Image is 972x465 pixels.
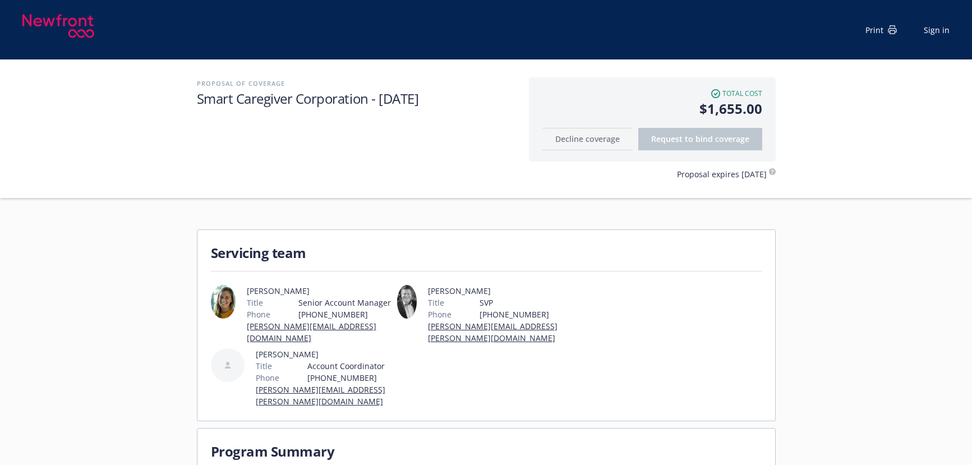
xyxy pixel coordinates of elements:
a: Sign in [924,24,950,36]
img: employee photo [397,285,417,319]
h1: Program Summary [211,442,762,461]
h1: Smart Caregiver Corporation - [DATE] [197,89,518,108]
img: employee photo [211,285,236,319]
span: [PERSON_NAME] [247,285,392,297]
button: Decline coverage [542,128,633,150]
span: $1,655.00 [542,99,762,119]
span: Decline coverage [555,133,620,144]
span: SVP [480,297,579,309]
button: Request to bindcoverage [638,128,762,150]
span: Phone [256,372,279,384]
a: [PERSON_NAME][EMAIL_ADDRESS][DOMAIN_NAME] [247,321,376,343]
span: [PHONE_NUMBER] [298,309,392,320]
h2: Proposal of coverage [197,77,518,89]
span: Title [428,297,444,309]
span: Title [247,297,263,309]
a: [PERSON_NAME][EMAIL_ADDRESS][PERSON_NAME][DOMAIN_NAME] [256,384,385,407]
h1: Servicing team [211,243,762,262]
span: Total cost [722,89,762,99]
span: Title [256,360,272,372]
span: Phone [428,309,452,320]
span: [PHONE_NUMBER] [480,309,579,320]
span: coverage [715,133,749,144]
span: Account Coordinator [307,360,393,372]
span: Senior Account Manager [298,297,392,309]
div: Print [865,24,897,36]
span: [PERSON_NAME] [256,348,393,360]
span: [PERSON_NAME] [428,285,579,297]
span: Proposal expires [DATE] [677,168,767,180]
span: Phone [247,309,270,320]
span: Request to bind [651,133,749,144]
a: [PERSON_NAME][EMAIL_ADDRESS][PERSON_NAME][DOMAIN_NAME] [428,321,558,343]
span: [PHONE_NUMBER] [307,372,393,384]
